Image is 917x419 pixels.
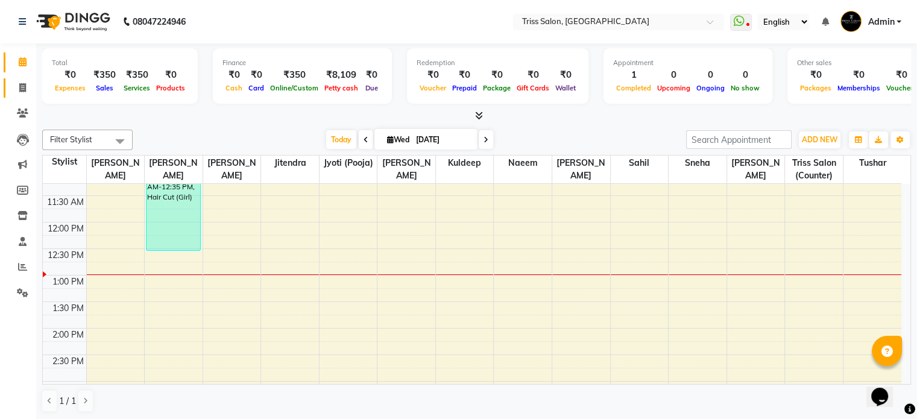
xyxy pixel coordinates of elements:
span: Card [245,84,267,92]
div: 0 [654,68,693,82]
div: ₹0 [52,68,89,82]
span: Jitendra [261,156,319,171]
span: Tushar [843,156,901,171]
span: No show [728,84,763,92]
span: Due [362,84,381,92]
span: Filter Stylist [50,134,92,144]
div: 12:30 PM [45,249,86,262]
div: ₹350 [121,68,153,82]
span: 1 / 1 [59,395,76,408]
div: [PERSON_NAME], TK01, 10:35 AM-12:35 PM, Hair Cut (Girl) [147,147,200,250]
div: 3:00 PM [50,382,86,394]
div: 2:30 PM [50,355,86,368]
div: Finance [222,58,382,68]
div: Total [52,58,188,68]
span: Sahil [611,156,669,171]
span: [PERSON_NAME] [727,156,785,183]
span: Completed [613,84,654,92]
div: Stylist [43,156,86,168]
span: ADD NEW [802,135,837,144]
div: 11:30 AM [45,196,86,209]
span: Memberships [834,84,883,92]
span: Online/Custom [267,84,321,92]
span: Gift Cards [514,84,552,92]
div: ₹0 [480,68,514,82]
div: ₹0 [222,68,245,82]
div: 0 [728,68,763,82]
span: [PERSON_NAME] [552,156,610,183]
div: ₹8,109 [321,68,361,82]
span: Ongoing [693,84,728,92]
span: Sales [93,84,116,92]
span: Naeem [494,156,552,171]
div: ₹0 [245,68,267,82]
div: ₹0 [449,68,480,82]
span: [PERSON_NAME] [145,156,203,183]
div: 1:00 PM [50,276,86,288]
span: Package [480,84,514,92]
div: ₹350 [89,68,121,82]
span: Services [121,84,153,92]
b: 08047224946 [133,5,186,39]
span: Cash [222,84,245,92]
span: Wed [384,135,412,144]
span: [PERSON_NAME] [87,156,145,183]
span: Wallet [552,84,579,92]
div: ₹0 [552,68,579,82]
img: logo [31,5,113,39]
span: Kuldeep [436,156,494,171]
span: Upcoming [654,84,693,92]
iframe: chat widget [866,371,905,407]
div: ₹0 [417,68,449,82]
span: Expenses [52,84,89,92]
input: 2025-09-03 [412,131,473,149]
div: ₹350 [267,68,321,82]
span: Sneha [669,156,726,171]
div: 2:00 PM [50,329,86,341]
div: 0 [693,68,728,82]
div: ₹0 [514,68,552,82]
div: 1:30 PM [50,302,86,315]
div: 12:00 PM [45,222,86,235]
div: ₹0 [797,68,834,82]
div: 1 [613,68,654,82]
span: Admin [868,16,894,28]
div: ₹0 [153,68,188,82]
img: Admin [840,11,862,32]
span: Prepaid [449,84,480,92]
span: Today [326,130,356,149]
span: Packages [797,84,834,92]
div: Redemption [417,58,579,68]
button: ADD NEW [799,131,840,148]
span: Petty cash [321,84,361,92]
span: Jyoti (Pooja) [320,156,377,171]
div: ₹0 [834,68,883,82]
div: Appointment [613,58,763,68]
span: Products [153,84,188,92]
span: [PERSON_NAME] [377,156,435,183]
span: Voucher [417,84,449,92]
span: Triss Salon (Counter) [785,156,843,183]
div: ₹0 [361,68,382,82]
input: Search Appointment [686,130,792,149]
span: [PERSON_NAME] [203,156,261,183]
